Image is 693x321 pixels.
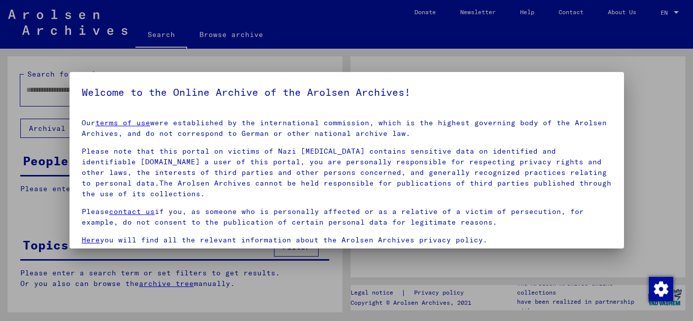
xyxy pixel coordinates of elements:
[82,146,612,199] p: Please note that this portal on victims of Nazi [MEDICAL_DATA] contains sensitive data on identif...
[82,235,100,244] a: Here
[82,235,612,245] p: you will find all the relevant information about the Arolsen Archives privacy policy.
[95,118,150,127] a: terms of use
[82,206,612,228] p: Please if you, as someone who is personally affected or as a relative of a victim of persecution,...
[82,118,612,139] p: Our were established by the international commission, which is the highest governing body of the ...
[649,277,673,301] img: Change consent
[109,207,155,216] a: contact us
[82,84,612,100] h5: Welcome to the Online Archive of the Arolsen Archives!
